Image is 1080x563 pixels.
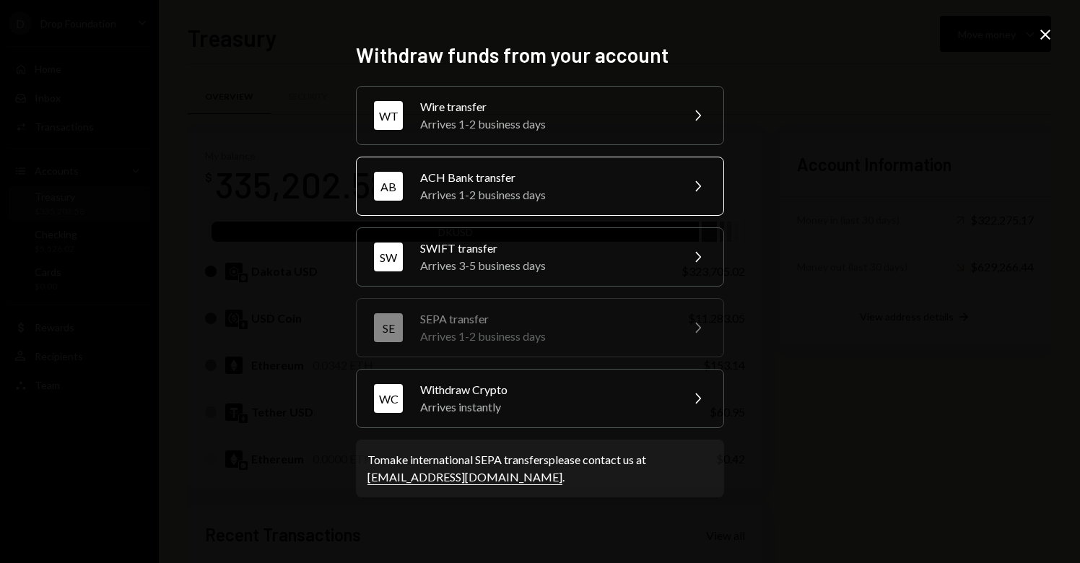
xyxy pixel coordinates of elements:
[420,186,671,204] div: Arrives 1-2 business days
[374,101,403,130] div: WT
[374,243,403,271] div: SW
[420,398,671,416] div: Arrives instantly
[356,369,724,428] button: WCWithdraw CryptoArrives instantly
[420,328,671,345] div: Arrives 1-2 business days
[420,169,671,186] div: ACH Bank transfer
[356,157,724,216] button: ABACH Bank transferArrives 1-2 business days
[367,470,562,485] a: [EMAIL_ADDRESS][DOMAIN_NAME]
[374,384,403,413] div: WC
[356,41,724,69] h2: Withdraw funds from your account
[420,310,671,328] div: SEPA transfer
[420,257,671,274] div: Arrives 3-5 business days
[356,86,724,145] button: WTWire transferArrives 1-2 business days
[367,451,713,486] div: To make international SEPA transfers please contact us at .
[374,172,403,201] div: AB
[356,298,724,357] button: SESEPA transferArrives 1-2 business days
[420,98,671,115] div: Wire transfer
[356,227,724,287] button: SWSWIFT transferArrives 3-5 business days
[420,115,671,133] div: Arrives 1-2 business days
[420,240,671,257] div: SWIFT transfer
[420,381,671,398] div: Withdraw Crypto
[374,313,403,342] div: SE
